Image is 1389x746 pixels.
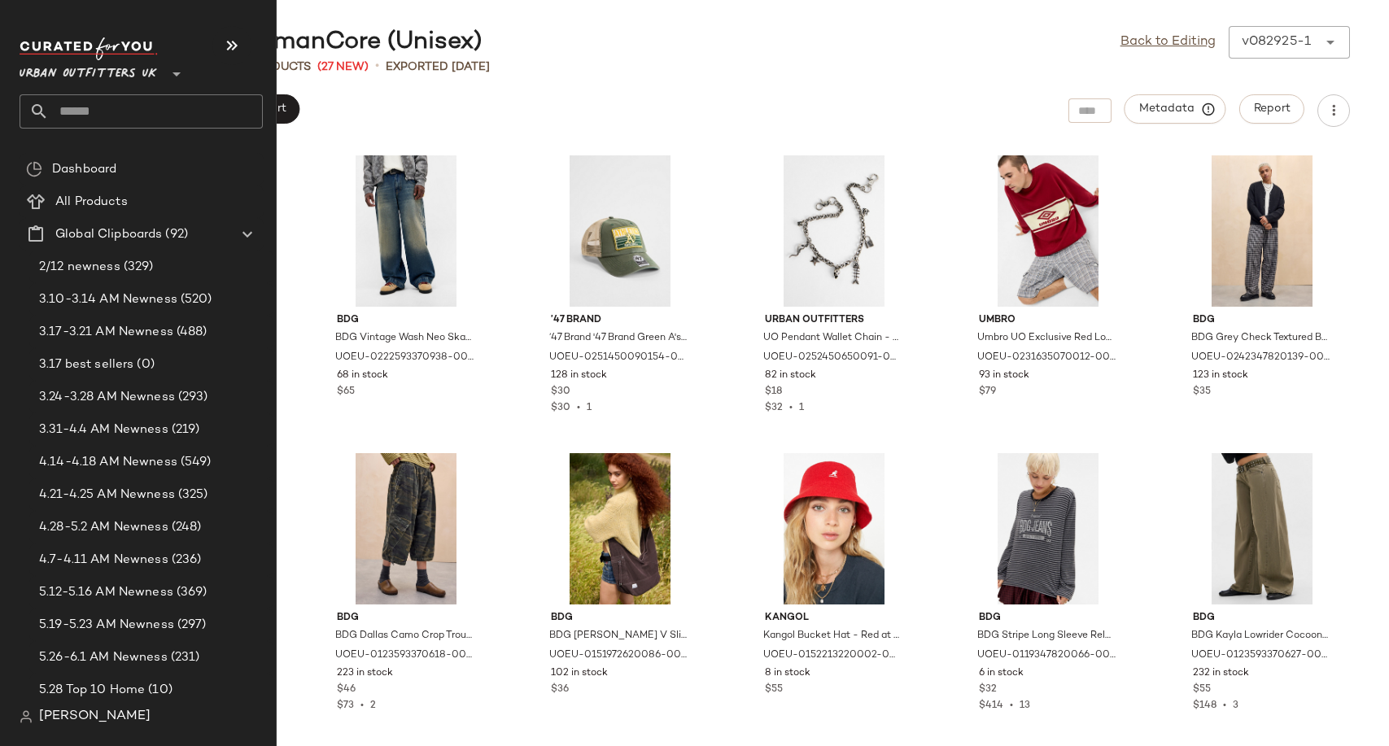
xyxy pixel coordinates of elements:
span: Umbro UO Exclusive Red Logo Knit Jumper - Red XL at Urban Outfitters [977,331,1116,346]
span: 5.26-6.1 AM Newness [39,648,168,667]
span: ’47 Brand [551,313,689,328]
span: 232 in stock [1193,666,1249,681]
span: (293) [175,388,208,407]
span: 5.28 Top 10 Home [39,681,145,700]
span: 3.10-3.14 AM Newness [39,290,177,309]
span: $414 [979,700,1003,711]
span: (219) [168,421,200,439]
span: Global Clipboards [55,225,162,244]
span: $30 [551,403,570,413]
span: All Products [55,193,128,212]
span: 1 [587,403,592,413]
span: BDG [1193,313,1331,328]
span: 2/12 newness [39,258,120,277]
span: $36 [551,683,569,697]
span: UO Pendant Wallet Chain - Silver at Urban Outfitters [763,331,902,346]
span: 4.7-4.11 AM Newness [39,551,168,569]
span: $55 [765,683,783,697]
button: Metadata [1125,94,1226,124]
span: • [1003,700,1020,711]
span: (0) [133,356,154,374]
span: 3.24-3.28 AM Newness [39,388,175,407]
span: BDG Kayla Lowrider Cocoon Pants - Khaki S at Urban Outfitters [1191,629,1330,643]
span: UOEU-0222593370938-000-040 [335,351,474,365]
span: $79 [979,385,996,399]
span: (325) [175,486,208,504]
span: Umbro [979,313,1117,328]
span: $32 [765,403,783,413]
span: Urban Outfitters [765,313,903,328]
span: 3.17-3.21 AM Newness [39,323,173,342]
span: $73 [337,700,354,711]
span: Kangol Bucket Hat - Red at Urban Outfitters [763,629,902,643]
img: 0222593370938_040_a2 [324,155,488,307]
div: Trend: FishermanCore (Unisex) [104,26,482,59]
span: 6 in stock [979,666,1024,681]
span: $148 [1193,700,1216,711]
span: BDG [1193,611,1331,626]
span: 5.19-5.23 AM Newness [39,616,174,635]
span: 1 [799,403,804,413]
span: UOEU-0152213220002-000-060 [763,648,902,663]
span: BDG [551,611,689,626]
span: • [570,403,587,413]
span: [PERSON_NAME] [39,707,151,726]
span: 4.21-4.25 AM Newness [39,486,175,504]
span: 102 in stock [551,666,608,681]
div: v082925-1 [1242,33,1311,52]
span: (231) [168,648,200,667]
span: 2 [370,700,376,711]
span: (248) [168,518,202,537]
span: 3 [1233,700,1238,711]
img: 0123593370627_036_a2 [1180,453,1344,604]
img: 0119347820066_001_a2 [966,453,1130,604]
span: (27 New) [317,59,369,76]
span: UOEU-0151972620086-000-020 [549,648,688,663]
span: $46 [337,683,356,697]
span: BDG [337,313,475,328]
span: BDG Stripe Long Sleeve Relaxed T-Shirt - Black XS at Urban Outfitters [977,629,1116,643]
span: (329) [120,258,154,277]
span: • [354,700,370,711]
span: 93 in stock [979,369,1029,383]
span: $18 [765,385,782,399]
span: ’47 Brand '47 Brand Green A's Trucker Cap - Green at Urban Outfitters [549,331,688,346]
span: Urban Outfitters UK [20,55,157,85]
span: Kangol [765,611,903,626]
span: UOEU-0252450650091-000-007 [763,351,902,365]
img: svg%3e [20,710,33,723]
span: BDG [337,611,475,626]
span: UOEU-0119347820066-000-001 [977,648,1116,663]
span: 128 in stock [551,369,607,383]
img: svg%3e [26,161,42,177]
span: 123 in stock [1193,369,1248,383]
span: (92) [162,225,188,244]
img: 0242347820139_004_a2 [1180,155,1344,307]
span: • [1216,700,1233,711]
span: $55 [1193,683,1211,697]
span: 4.14-4.18 AM Newness [39,453,177,472]
span: (549) [177,453,212,472]
span: 5.12-5.16 AM Newness [39,583,173,602]
img: 0152213220002_060_b [752,453,916,604]
img: 0151972620086_020_m [538,453,702,604]
span: (369) [173,583,207,602]
span: (520) [177,290,212,309]
span: Report [1253,103,1291,116]
span: UOEU-0123593370627-000-036 [1191,648,1330,663]
span: • [375,57,379,76]
span: 8 in stock [765,666,810,681]
span: (297) [174,616,207,635]
span: 68 in stock [337,369,388,383]
img: cfy_white_logo.C9jOOHJF.svg [20,37,158,60]
span: BDG [PERSON_NAME] V Sling Cord Bag - Brown at Urban Outfitters [549,629,688,643]
span: BDG Dallas Camo Crop Trousers - Dark Green M at Urban Outfitters [335,629,474,643]
span: $65 [337,385,355,399]
span: $35 [1193,385,1211,399]
p: Exported [DATE] [386,59,490,76]
span: (10) [145,681,173,700]
span: UOEU-0123593370618-000-037 [335,648,474,663]
img: 0231635070012_060_a2 [966,155,1130,307]
span: BDG Grey Check Textured Barrel Joggers - Grey L at Urban Outfitters [1191,331,1330,346]
span: $32 [979,683,997,697]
